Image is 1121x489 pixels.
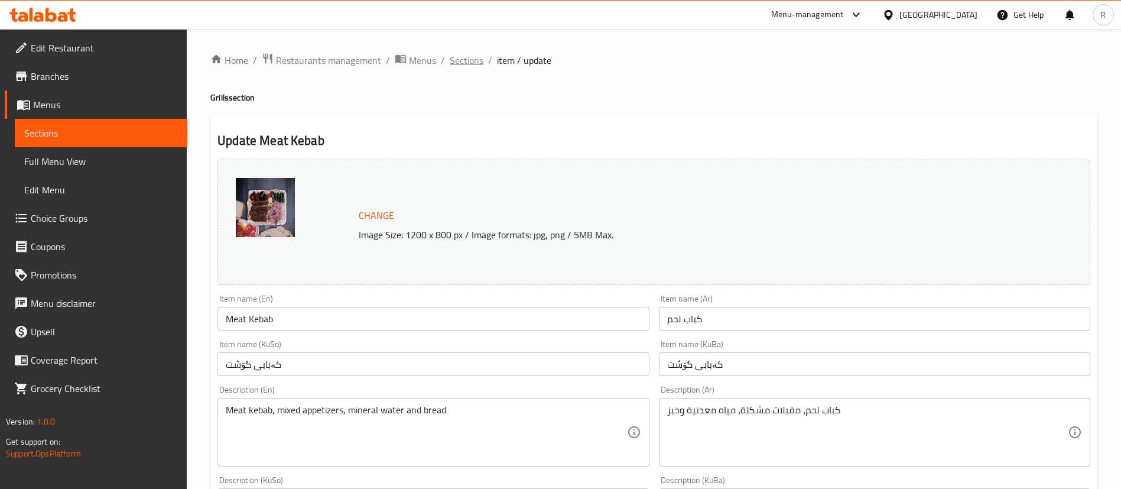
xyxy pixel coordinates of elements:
[31,211,178,225] span: Choice Groups
[226,404,626,461] textarea: Meat kebab, mixed appetizers, mineral water and bread
[33,98,178,112] span: Menus
[31,41,178,55] span: Edit Restaurant
[31,325,178,339] span: Upsell
[31,268,178,282] span: Promotions
[5,318,187,346] a: Upsell
[31,69,178,83] span: Branches
[24,126,178,140] span: Sections
[217,132,1090,150] h2: Update Meat Kebab
[15,176,187,204] a: Edit Menu
[210,53,248,67] a: Home
[359,207,394,224] span: Change
[5,374,187,403] a: Grocery Checklist
[6,434,60,449] span: Get support on:
[5,62,187,90] a: Branches
[5,34,187,62] a: Edit Restaurant
[6,446,81,461] a: Support.OpsPlatform
[15,147,187,176] a: Full Menu View
[15,119,187,147] a: Sections
[441,53,445,67] li: /
[24,183,178,197] span: Edit Menu
[395,53,436,68] a: Menus
[236,178,295,237] img: Meat_Kebab_Nafar638263816886762687.jpg
[6,414,35,429] span: Version:
[5,204,187,232] a: Choice Groups
[409,53,436,67] span: Menus
[31,296,178,310] span: Menu disclaimer
[253,53,257,67] li: /
[659,307,1090,331] input: Enter name Ar
[386,53,390,67] li: /
[210,92,1097,103] h4: Grills section
[354,203,399,228] button: Change
[488,53,492,67] li: /
[771,8,844,22] div: Menu-management
[497,53,551,67] span: item / update
[899,8,977,21] div: [GEOGRAPHIC_DATA]
[667,404,1068,461] textarea: كباب لحم، مقبلات مشكلة، مياه معدنية وخبز
[217,307,649,331] input: Enter name En
[5,346,187,374] a: Coverage Report
[5,90,187,119] a: Menus
[450,53,483,67] a: Sections
[5,289,187,318] a: Menu disclaimer
[659,352,1090,376] input: Enter name KuBa
[217,352,649,376] input: Enter name KuSo
[31,239,178,254] span: Coupons
[354,228,981,242] p: Image Size: 1200 x 800 px / Image formats: jpg, png / 5MB Max.
[31,381,178,396] span: Grocery Checklist
[24,154,178,169] span: Full Menu View
[31,353,178,367] span: Coverage Report
[5,261,187,289] a: Promotions
[5,232,187,261] a: Coupons
[37,414,55,429] span: 1.0.0
[1100,8,1106,21] span: R
[210,53,1097,68] nav: breadcrumb
[262,53,381,68] a: Restaurants management
[276,53,381,67] span: Restaurants management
